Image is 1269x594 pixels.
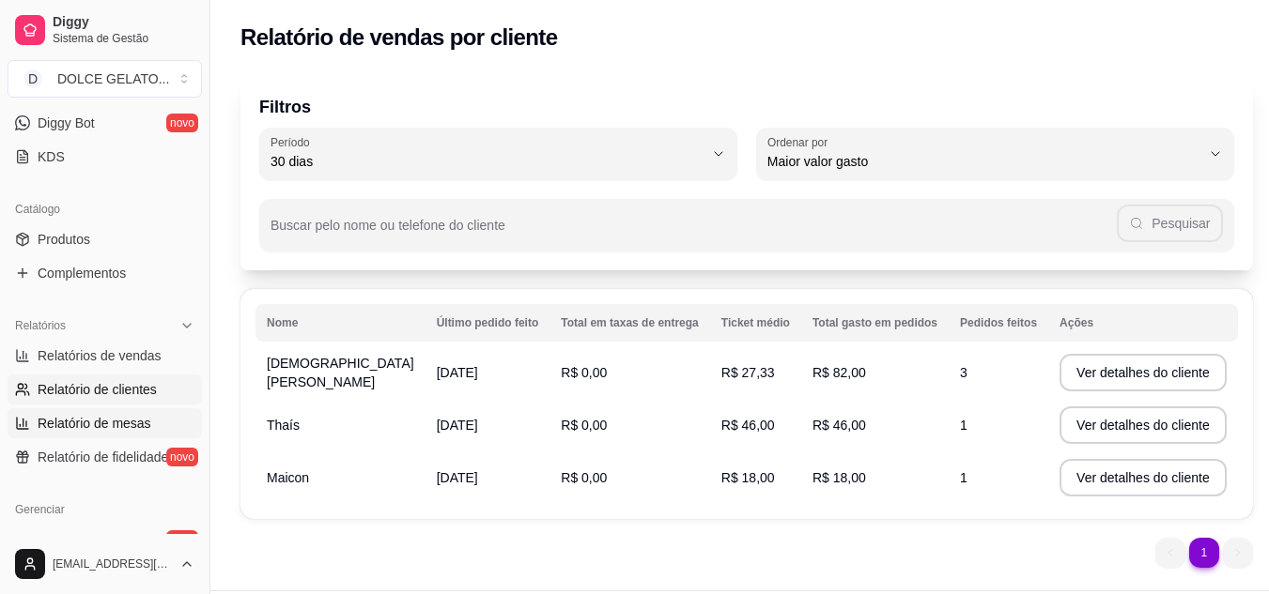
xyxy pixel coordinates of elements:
span: Maior valor gasto [767,152,1200,171]
span: R$ 82,00 [812,365,866,380]
a: DiggySistema de Gestão [8,8,202,53]
span: Complementos [38,264,126,282]
span: [DEMOGRAPHIC_DATA] [PERSON_NAME] [267,356,414,389]
div: Gerenciar [8,495,202,525]
span: Relatórios [15,318,66,333]
a: Diggy Botnovo [8,108,202,138]
span: R$ 18,00 [721,470,775,485]
th: Último pedido feito [426,304,550,342]
a: Produtos [8,224,202,254]
span: R$ 0,00 [561,365,607,380]
span: Relatório de mesas [38,414,151,433]
span: [DATE] [437,418,478,433]
span: Diggy [53,14,194,31]
th: Ticket médio [710,304,801,342]
p: Filtros [259,94,1234,120]
th: Nome [255,304,426,342]
span: [DATE] [437,365,478,380]
span: R$ 27,33 [721,365,775,380]
span: Thaís [267,418,300,433]
span: [EMAIL_ADDRESS][DOMAIN_NAME] [53,556,172,571]
span: 30 dias [271,152,704,171]
label: Período [271,134,316,150]
button: Período30 dias [259,128,737,180]
th: Total gasto em pedidos [801,304,949,342]
button: [EMAIL_ADDRESS][DOMAIN_NAME] [8,541,202,586]
span: 1 [960,470,967,485]
span: Diggy Bot [38,114,95,132]
button: Ver detalhes do cliente [1060,406,1227,444]
nav: pagination navigation [1146,528,1262,577]
a: Relatório de fidelidadenovo [8,442,202,472]
th: Pedidos feitos [949,304,1048,342]
span: Sistema de Gestão [53,31,194,46]
a: KDS [8,142,202,172]
h2: Relatório de vendas por cliente [240,23,558,53]
th: Ações [1048,304,1238,342]
span: R$ 0,00 [561,470,607,485]
span: R$ 18,00 [812,470,866,485]
button: Ver detalhes do cliente [1060,459,1227,496]
a: Entregadoresnovo [8,525,202,555]
span: D [23,69,42,88]
span: [DATE] [437,470,478,485]
a: Relatório de clientes [8,374,202,404]
span: KDS [38,147,65,166]
span: Relatórios de vendas [38,346,162,365]
span: 3 [960,365,967,380]
span: Relatório de fidelidade [38,448,168,466]
div: Catálogo [8,194,202,224]
span: 1 [960,418,967,433]
button: Select a team [8,60,202,98]
input: Buscar pelo nome ou telefone do cliente [271,223,1117,242]
label: Ordenar por [767,134,834,150]
span: R$ 46,00 [721,418,775,433]
div: DOLCE GELATO ... [57,69,169,88]
span: R$ 0,00 [561,418,607,433]
a: Relatório de mesas [8,408,202,438]
a: Complementos [8,258,202,288]
li: pagination item 1 active [1189,538,1219,568]
span: Relatório de clientes [38,380,157,399]
a: Relatórios de vendas [8,341,202,371]
button: Ver detalhes do cliente [1060,354,1227,391]
th: Total em taxas de entrega [549,304,710,342]
span: R$ 46,00 [812,418,866,433]
span: Entregadores [38,530,116,549]
button: Ordenar porMaior valor gasto [756,128,1234,180]
span: Produtos [38,230,90,249]
span: Maicon [267,470,309,485]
